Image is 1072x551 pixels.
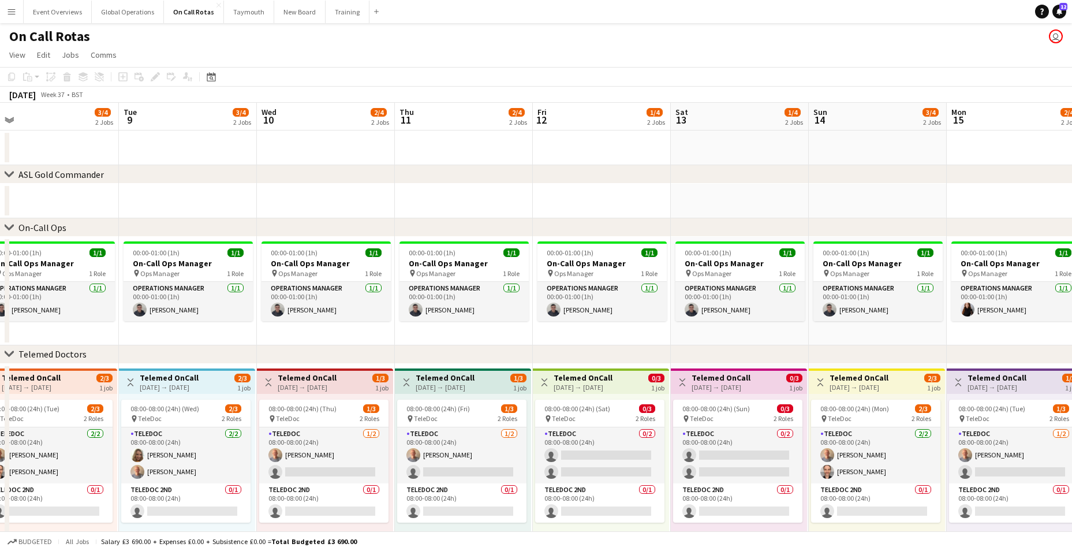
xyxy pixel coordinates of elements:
[62,50,79,60] span: Jobs
[92,1,164,23] button: Global Operations
[6,535,54,548] button: Budgeted
[5,47,30,62] a: View
[72,90,83,99] div: BST
[37,50,50,60] span: Edit
[86,47,121,62] a: Comms
[64,537,91,546] span: All jobs
[101,537,357,546] div: Salary £3 690.00 + Expenses £0.00 + Subsistence £0.00 =
[57,47,84,62] a: Jobs
[326,1,369,23] button: Training
[18,348,87,360] div: Telemed Doctors
[18,538,52,546] span: Budgeted
[271,537,357,546] span: Total Budgeted £3 690.00
[1059,3,1067,10] span: 12
[38,90,67,99] span: Week 37
[32,47,55,62] a: Edit
[18,169,104,180] div: ASL Gold Commander
[224,1,274,23] button: Taymouth
[164,1,224,23] button: On Call Rotas
[1049,29,1063,43] app-user-avatar: Jackie Tolland
[9,89,36,100] div: [DATE]
[91,50,117,60] span: Comms
[9,28,90,45] h1: On Call Rotas
[9,50,25,60] span: View
[274,1,326,23] button: New Board
[18,222,66,233] div: On-Call Ops
[24,1,92,23] button: Event Overviews
[1052,5,1066,18] a: 12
